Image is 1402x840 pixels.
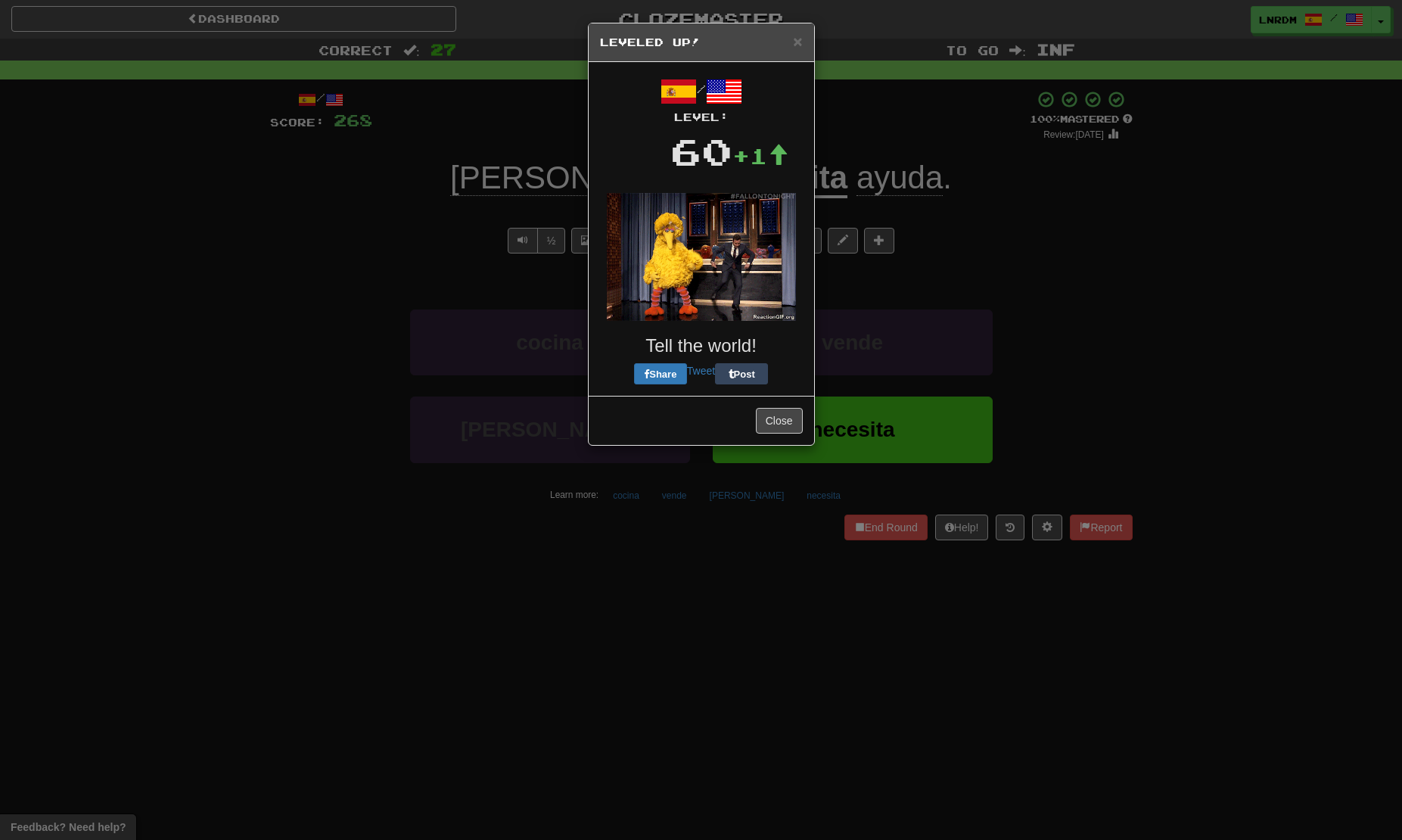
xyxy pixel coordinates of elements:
div: / [600,73,803,125]
div: Level: [600,110,803,125]
button: Close [793,33,802,49]
a: Tweet [687,365,715,377]
img: big-bird-dfe9672fae860091fcf6a06443af7cad9ede96569e196c6f5e6e39cc9ba8cdde.gif [607,193,796,321]
button: Share [634,363,687,384]
h5: Leveled Up! [600,35,803,50]
button: Post [715,363,768,384]
div: 60 [670,125,732,178]
button: Close [756,408,803,434]
div: +1 [732,141,788,171]
h3: Tell the world! [600,336,803,356]
span: × [793,33,802,50]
